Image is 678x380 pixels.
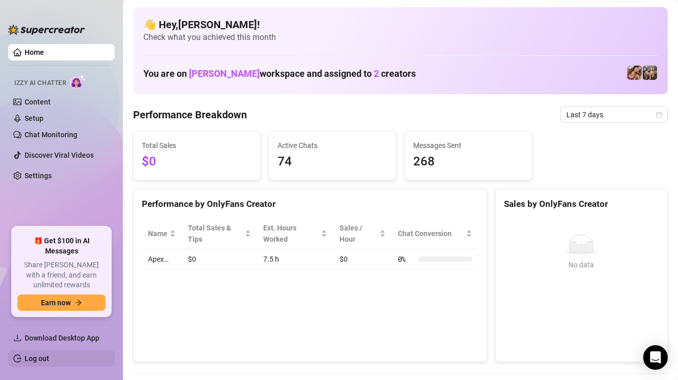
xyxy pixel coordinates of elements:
[70,74,86,89] img: AI Chatter
[75,299,82,306] span: arrow-right
[25,172,52,180] a: Settings
[133,108,247,122] h4: Performance Breakdown
[182,249,257,269] td: $0
[142,152,252,172] span: $0
[142,218,182,249] th: Name
[374,68,379,79] span: 2
[17,260,105,290] span: Share [PERSON_NAME] with a friend, and earn unlimited rewards
[25,334,99,342] span: Download Desktop App
[25,98,51,106] a: Content
[504,197,659,211] div: Sales by OnlyFans Creator
[566,107,662,122] span: Last 7 days
[14,78,66,88] span: Izzy AI Chatter
[143,68,416,79] h1: You are on workspace and assigned to creators
[8,25,85,35] img: logo-BBDzfeDw.svg
[142,140,252,151] span: Total Sales
[257,249,333,269] td: 7.5 h
[643,345,668,370] div: Open Intercom Messenger
[398,228,464,239] span: Chat Conversion
[13,334,22,342] span: download
[340,222,377,245] span: Sales / Hour
[656,112,662,118] span: calendar
[143,17,658,32] h4: 👋 Hey, [PERSON_NAME] !
[189,68,260,79] span: [PERSON_NAME]
[398,254,414,265] span: 0 %
[17,236,105,256] span: 🎁 Get $100 in AI Messages
[148,228,167,239] span: Name
[643,66,657,80] img: Apex
[17,294,105,311] button: Earn nowarrow-right
[413,140,523,151] span: Messages Sent
[143,32,658,43] span: Check what you achieved this month
[25,131,77,139] a: Chat Monitoring
[188,222,243,245] span: Total Sales & Tips
[25,48,44,56] a: Home
[41,299,71,307] span: Earn now
[333,249,392,269] td: $0
[25,114,44,122] a: Setup
[278,152,388,172] span: 74
[413,152,523,172] span: 268
[392,218,478,249] th: Chat Conversion
[263,222,319,245] div: Est. Hours Worked
[333,218,392,249] th: Sales / Hour
[627,66,642,80] img: Apex
[142,249,182,269] td: Apex…
[142,197,478,211] div: Performance by OnlyFans Creator
[278,140,388,151] span: Active Chats
[182,218,257,249] th: Total Sales & Tips
[508,259,655,270] div: No data
[25,354,49,363] a: Log out
[25,151,94,159] a: Discover Viral Videos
